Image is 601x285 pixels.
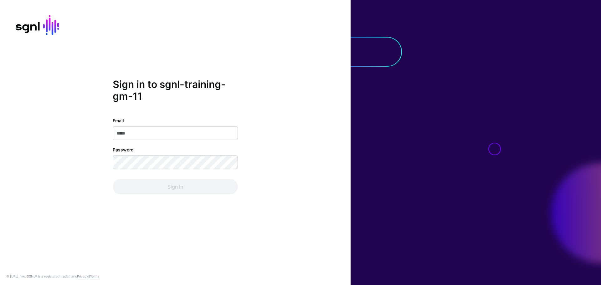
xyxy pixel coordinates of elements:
[113,117,124,124] label: Email
[90,274,99,278] a: Terms
[77,274,88,278] a: Privacy
[113,146,134,153] label: Password
[6,274,99,279] div: © [URL], Inc. SGNL® is a registered trademark. &
[113,78,238,102] h2: Sign in to sgnl-training-gm-11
